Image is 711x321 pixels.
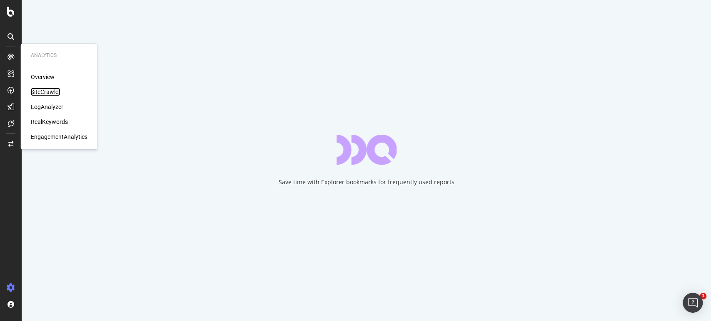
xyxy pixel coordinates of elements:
[31,103,63,111] a: LogAnalyzer
[279,178,454,186] div: Save time with Explorer bookmarks for frequently used reports
[31,118,68,126] a: RealKeywords
[31,133,87,141] a: EngagementAnalytics
[31,88,60,96] a: SiteCrawler
[31,52,87,59] div: Analytics
[683,293,703,313] div: Open Intercom Messenger
[31,73,55,81] a: Overview
[700,293,706,299] span: 1
[337,135,397,165] div: animation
